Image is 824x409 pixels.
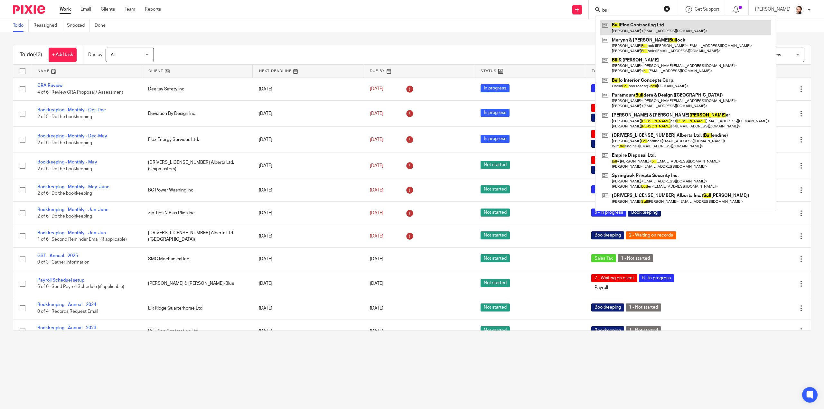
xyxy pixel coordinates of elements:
[481,231,510,239] span: Not started
[142,225,252,247] td: [DRIVERS_LICENSE_NUMBER] Alberta Ltd. ([GEOGRAPHIC_DATA])
[591,326,624,334] span: Bookkeeping
[80,6,91,13] a: Email
[37,160,97,164] a: Bookkeeping - Monthly - May
[370,111,383,116] span: [DATE]
[591,140,624,148] span: Bookkeeping
[49,48,77,62] a: + Add task
[592,69,603,73] span: Tags
[125,6,135,13] a: Team
[145,6,161,13] a: Reports
[481,135,510,143] span: In progress
[370,257,383,261] span: [DATE]
[37,134,107,138] a: Bookkeeping - Monthly - Dec-May
[101,6,115,13] a: Clients
[20,51,42,58] h1: To do
[60,6,71,13] a: Work
[37,83,62,88] a: CRA Review
[142,100,252,126] td: Deviation By Design Inc.
[37,115,92,119] span: 2 of 5 · Do the bookkeeping
[252,271,363,297] td: [DATE]
[37,260,89,265] span: 0 of 3 · Gather Information
[755,6,791,13] p: [PERSON_NAME]
[695,7,719,12] span: Get Support
[252,126,363,153] td: [DATE]
[591,166,624,174] span: Bookkeeping
[591,185,626,193] span: 6 - In progress
[591,284,611,292] span: Payroll
[37,214,92,219] span: 2 of 6 · Do the bookkeeping
[370,329,383,333] span: [DATE]
[481,209,510,217] span: Not started
[481,254,510,262] span: Not started
[602,8,660,14] input: Search
[252,100,363,126] td: [DATE]
[626,303,661,311] span: 1 - Not started
[142,179,252,201] td: BC Power Washing Inc.
[142,202,252,225] td: Zip Ties N Bias Plies Inc.
[481,303,510,311] span: Not started
[252,225,363,247] td: [DATE]
[591,104,637,112] span: 7 - Waiting on client
[618,254,653,262] span: 1 - Not started
[37,208,108,212] a: Bookkeeping - Monthly - Jan-June
[591,114,624,122] span: Bookkeeping
[370,282,383,286] span: [DATE]
[628,209,661,217] span: Bookkeeping
[481,84,510,92] span: In progress
[37,237,127,242] span: 1 of 6 · Second Reminder Email (if applicable)
[13,19,29,32] a: To do
[37,231,106,235] a: Bookkeeping - Monthly - Jan-Jun
[591,209,626,217] span: 6 - In progress
[142,126,252,153] td: Flex Energy Services Ltd.
[33,19,62,32] a: Reassigned
[252,153,363,179] td: [DATE]
[37,185,109,189] a: Bookkeeping - Monthly - May-June
[13,5,45,14] img: Pixie
[626,326,661,334] span: 1 - Not started
[142,248,252,271] td: SMC Mechanical Inc.
[639,274,674,282] span: 6 - In progress
[370,188,383,192] span: [DATE]
[37,302,96,307] a: Bookkeeping - Annual - 2024
[95,19,110,32] a: Done
[481,279,510,287] span: Not started
[37,167,92,171] span: 2 of 6 · Do the bookkeeping
[626,231,676,239] span: 2 - Waiting on records
[37,90,123,95] span: 4 of 6 · Review CRA Proposal / Assessment
[481,326,510,334] span: Not started
[252,78,363,100] td: [DATE]
[37,285,124,289] span: 5 of 6 · Send Payroll Schedule (if applicable)
[37,141,92,145] span: 2 of 6 · Do the bookkeeping
[370,211,383,215] span: [DATE]
[591,130,637,138] span: 7 - Waiting on client
[481,161,510,169] span: Not started
[33,52,42,57] span: (43)
[370,234,383,238] span: [DATE]
[591,231,624,239] span: Bookkeeping
[142,297,252,320] td: Elk Ridge Quarterhorse Ltd.
[591,274,637,282] span: 7 - Waiting on client
[370,306,383,311] span: [DATE]
[142,153,252,179] td: [DRIVERS_LICENSE_NUMBER] Alberta Ltd. (Chipmasters)
[252,179,363,201] td: [DATE]
[111,53,116,57] span: All
[370,137,383,142] span: [DATE]
[252,248,363,271] td: [DATE]
[252,297,363,320] td: [DATE]
[37,278,84,283] a: Payroll Scheduel setup
[252,202,363,225] td: [DATE]
[481,185,510,193] span: Not started
[591,84,626,92] span: 6 - In progress
[67,19,90,32] a: Snoozed
[591,303,624,311] span: Bookkeeping
[252,320,363,343] td: [DATE]
[88,51,102,58] p: Due by
[481,109,510,117] span: In progress
[37,309,98,314] span: 0 of 4 · Records Request Email
[591,254,616,262] span: Sales Tax
[794,5,804,15] img: Jayde%20Headshot.jpg
[370,87,383,91] span: [DATE]
[142,78,252,100] td: Deekay Safety Inc.
[142,271,252,297] td: [PERSON_NAME] & [PERSON_NAME]-Blue
[664,5,670,12] button: Clear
